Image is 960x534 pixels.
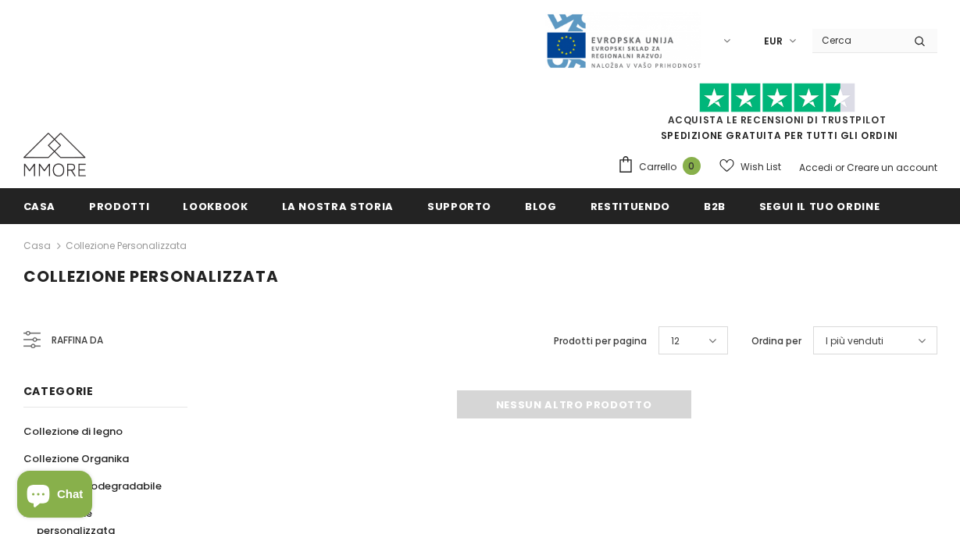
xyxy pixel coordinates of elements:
span: Segui il tuo ordine [759,199,880,214]
a: La nostra storia [282,188,394,223]
span: Wish List [741,159,781,175]
a: Javni Razpis [545,34,701,47]
label: Prodotti per pagina [554,333,647,349]
a: Prodotti [89,188,149,223]
span: La nostra storia [282,199,394,214]
inbox-online-store-chat: Shopify online store chat [12,471,97,522]
span: B2B [704,199,726,214]
a: Carrello 0 [617,155,708,179]
span: Casa [23,199,56,214]
label: Ordina per [751,333,801,349]
span: supporto [427,199,491,214]
a: Creare un account [847,161,937,174]
a: Collezione personalizzata [66,239,187,252]
span: Restituendo [591,199,670,214]
img: Casi MMORE [23,133,86,176]
span: SPEDIZIONE GRATUITA PER TUTTI GLI ORDINI [617,90,937,142]
span: Prodotti [89,199,149,214]
a: Segui il tuo ordine [759,188,880,223]
a: Casa [23,237,51,255]
span: Raffina da [52,332,103,349]
span: Carrello [639,159,676,175]
a: Wish List [719,153,781,180]
a: supporto [427,188,491,223]
span: EUR [764,34,783,49]
span: or [835,161,844,174]
span: Collezione Organika [23,451,129,466]
span: Categorie [23,383,94,399]
a: B2B [704,188,726,223]
a: Accedi [799,161,833,174]
input: Search Site [812,29,902,52]
a: Lookbook [183,188,248,223]
span: 12 [671,333,680,349]
span: I più venduti [826,333,883,349]
span: Blog [525,199,557,214]
a: Casa [23,188,56,223]
a: Collezione di legno [23,418,123,445]
a: Restituendo [591,188,670,223]
span: 0 [683,157,701,175]
img: Javni Razpis [545,12,701,69]
img: Fidati di Pilot Stars [699,83,855,113]
a: Collezione Organika [23,445,129,472]
span: Collezione personalizzata [23,265,279,287]
span: Collezione di legno [23,424,123,439]
a: Acquista le recensioni di TrustPilot [668,113,887,126]
span: Lookbook [183,199,248,214]
a: Blog [525,188,557,223]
